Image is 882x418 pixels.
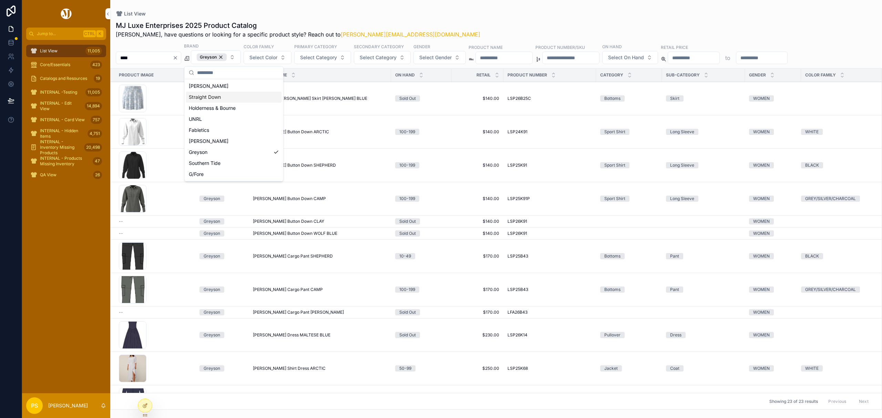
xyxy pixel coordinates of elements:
[805,286,856,293] div: GREY/SILVER/CHARCOAL
[249,54,277,61] span: Select Color
[604,129,625,135] div: Sport Shirt
[805,72,836,78] span: Color Family
[801,129,877,135] a: WHITE
[253,129,329,135] span: [PERSON_NAME] Button Down ARCTIC
[395,253,448,259] a: 10-49
[507,219,592,224] a: LSP26K91
[419,54,452,61] span: Select Gender
[456,287,499,292] a: $170.00
[84,143,102,151] div: 20,498
[507,196,530,201] span: LSP25K91P
[753,230,770,237] div: WOMEN
[204,332,220,338] div: Greyson
[26,155,106,167] a: INTERNAL - Products Missing Inventory47
[666,196,741,202] a: Long Sleeve
[753,129,770,135] div: WOMEN
[805,129,819,135] div: WHITE
[124,10,146,17] span: List View
[507,287,592,292] a: LSP25B43
[753,218,770,224] div: WOMEN
[26,114,106,126] a: INTERNAL - Card View757
[602,43,622,50] label: On Hand
[186,114,282,125] div: UNRL
[604,332,621,338] div: Pullover
[600,72,623,78] span: Category
[399,162,415,168] div: 100-199
[119,310,191,315] a: --
[666,253,741,259] a: Pant
[608,54,644,61] span: Select On Hand
[602,51,658,64] button: Select Button
[749,72,766,78] span: Gender
[507,129,592,135] a: LSP24K91
[666,365,741,372] a: Coat
[749,230,797,237] a: WOMEN
[204,309,220,315] div: Greyson
[670,95,679,102] div: Skirt
[186,136,282,147] div: [PERSON_NAME]
[186,81,282,92] div: [PERSON_NAME]
[341,31,480,38] a: [PERSON_NAME][EMAIL_ADDRESS][DOMAIN_NAME]
[456,366,499,371] span: $250.00
[173,55,181,61] button: Clear
[456,310,499,315] span: $170.00
[395,365,448,372] a: 50-99
[199,230,245,237] a: Greyson
[395,196,448,202] a: 100-199
[253,366,387,371] a: [PERSON_NAME] Shirt Dress ARCTIC
[670,253,679,259] div: Pant
[749,332,797,338] a: WOMEN
[300,54,337,61] span: Select Category
[666,95,741,102] a: Skirt
[600,253,658,259] a: Bottoms
[204,196,220,202] div: Greyson
[456,253,499,259] a: $170.00
[199,365,245,372] a: Greyson
[749,286,797,293] a: WOMEN
[60,8,73,19] img: App logo
[456,196,499,201] a: $140.00
[507,96,531,101] span: LSP26B25C
[753,309,770,315] div: WOMEN
[666,72,700,78] span: Sub-Category
[253,287,387,292] a: [PERSON_NAME] Cargo Pant CAMP
[604,253,621,259] div: Bottoms
[354,51,411,64] button: Select Button
[801,253,877,259] a: BLACK
[119,231,123,236] span: --
[26,169,106,181] a: QA View26
[119,72,154,78] span: Product Image
[507,163,592,168] a: LSP25K91
[604,365,618,372] div: Jacket
[456,332,499,338] a: $230.00
[253,196,326,201] span: [PERSON_NAME] Button Down CAMP
[456,231,499,236] span: $140.00
[456,129,499,135] span: $140.00
[661,44,688,50] label: Retail Price
[253,310,344,315] span: [PERSON_NAME] Cargo Pant [PERSON_NAME]
[199,196,245,202] a: Greyson
[604,95,621,102] div: Bottoms
[600,162,658,168] a: Sport Shirt
[801,162,877,168] a: BLACK
[507,366,592,371] a: LSP25K68
[476,72,491,78] span: Retail
[186,103,282,114] div: Holderness & Bourne
[26,72,106,85] a: Catalogs and Resources19
[253,332,330,338] span: [PERSON_NAME] Dress MALTESE BLUE
[395,218,448,224] a: Sold Out
[199,332,245,338] a: Greyson
[85,102,102,110] div: 14,894
[507,231,592,236] a: LSP26K91
[604,162,625,168] div: Sport Shirt
[600,286,658,293] a: Bottoms
[90,61,102,69] div: 423
[507,366,528,371] span: LSP25K68
[253,163,387,168] a: [PERSON_NAME] Button Down SHEPHERD
[666,286,741,293] a: Pant
[40,48,58,54] span: List View
[507,72,547,78] span: Product Number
